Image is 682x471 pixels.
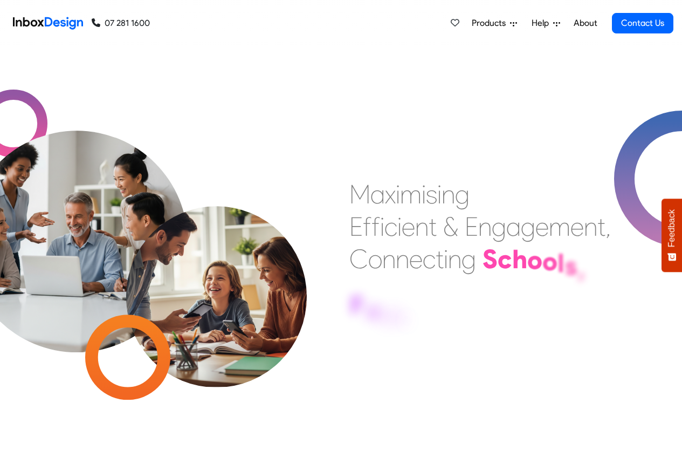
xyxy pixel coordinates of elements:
div: a [364,293,380,326]
div: e [402,210,415,243]
div: e [570,210,584,243]
span: Feedback [667,209,677,247]
div: t [597,210,605,243]
div: f [371,210,380,243]
div: n [415,210,429,243]
button: Feedback - Show survey [662,199,682,272]
div: E [349,210,363,243]
div: i [444,243,448,275]
div: i [403,305,410,337]
div: a [370,178,385,210]
div: , [577,252,585,285]
div: , [605,210,611,243]
div: n [382,243,396,275]
div: g [492,210,506,243]
div: o [527,243,542,276]
div: c [498,243,512,275]
div: Maximising Efficient & Engagement, Connecting Schools, Families, and Students. [349,178,611,340]
div: t [436,243,444,275]
div: c [384,210,397,243]
div: m [380,299,403,331]
div: o [368,243,382,275]
div: n [442,178,455,210]
div: n [396,243,409,275]
div: x [385,178,396,210]
a: 07 281 1600 [92,17,150,30]
div: c [423,243,436,275]
div: i [422,178,426,210]
div: i [380,210,384,243]
div: e [409,243,423,275]
span: Help [532,17,553,30]
a: Products [467,12,521,34]
div: i [397,210,402,243]
div: o [542,245,557,277]
a: About [570,12,600,34]
div: n [478,210,492,243]
div: g [455,178,470,210]
div: & [443,210,458,243]
div: e [535,210,549,243]
div: C [349,243,368,275]
div: i [396,178,400,210]
div: n [584,210,597,243]
div: t [429,210,437,243]
a: Help [527,12,564,34]
a: Contact Us [612,13,673,33]
div: h [512,243,527,275]
div: g [461,243,476,275]
div: E [465,210,478,243]
div: g [521,210,535,243]
div: F [349,289,364,322]
div: f [363,210,371,243]
div: m [549,210,570,243]
div: m [400,178,422,210]
div: i [437,178,442,210]
div: s [426,178,437,210]
img: parents_with_child.png [104,161,329,387]
div: M [349,178,370,210]
div: s [564,249,577,282]
div: a [506,210,521,243]
span: Products [472,17,510,30]
div: l [557,247,564,279]
div: S [483,243,498,275]
div: n [448,243,461,275]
